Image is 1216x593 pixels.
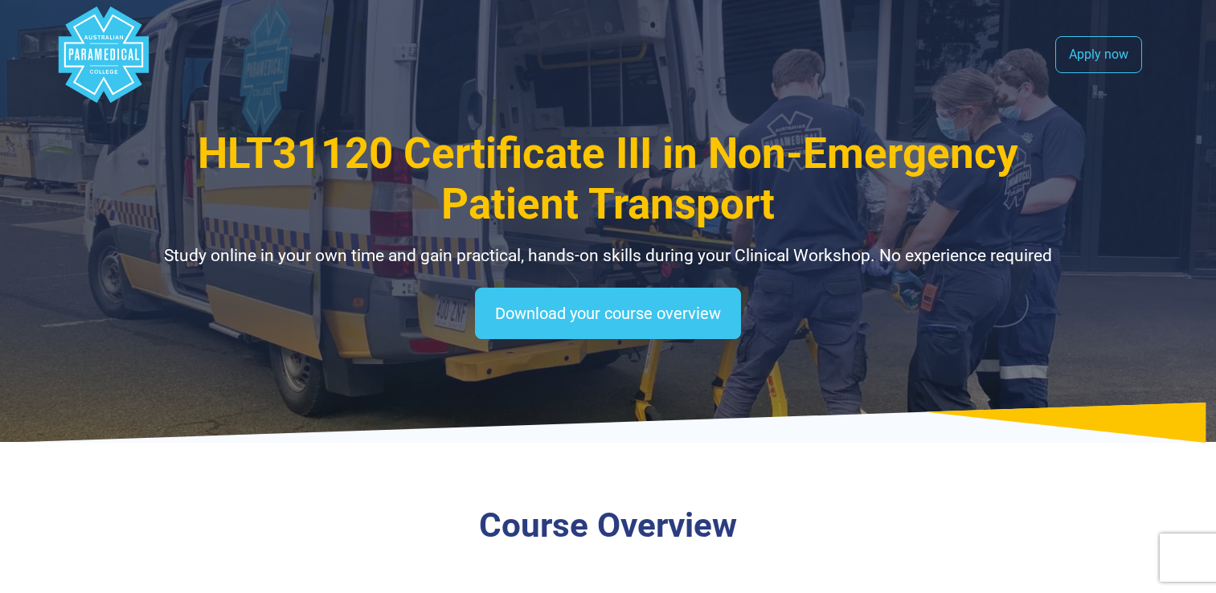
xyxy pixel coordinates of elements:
[475,288,741,339] a: Download your course overview
[55,6,152,103] div: Australian Paramedical College
[138,243,1079,269] p: Study online in your own time and gain practical, hands-on skills during your Clinical Workshop. ...
[138,505,1079,546] h3: Course Overview
[198,129,1018,229] span: HLT31120 Certificate III in Non-Emergency Patient Transport
[1055,36,1142,73] a: Apply now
